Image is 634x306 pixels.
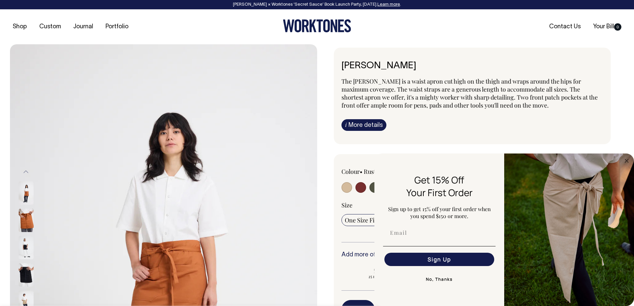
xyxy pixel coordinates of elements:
[341,77,598,109] span: The [PERSON_NAME] is a waist apron cut high on the thigh and wraps around the hips for maximum co...
[19,236,34,259] img: black
[384,226,494,239] input: Email
[71,21,96,32] a: Journal
[19,263,34,286] img: black
[345,266,422,274] span: 5% OFF
[103,21,131,32] a: Portfolio
[406,186,473,199] span: Your First Order
[614,23,621,31] span: 0
[345,216,387,224] span: One Size Fits All
[383,273,496,286] button: No, Thanks
[590,21,624,32] a: Your Bill0
[7,2,627,7] div: [PERSON_NAME] × Worktones ‘Secret Sauce’ Book Launch Party, [DATE]. .
[374,153,634,306] div: FLYOUT Form
[341,119,386,131] a: iMore details
[21,164,31,179] button: Previous
[364,167,376,175] label: Rust
[360,167,362,175] span: •
[504,153,634,306] img: 5e34ad8f-4f05-4173-92a8-ea475ee49ac9.jpeg
[377,3,400,7] a: Learn more
[341,264,425,281] input: 5% OFF 25 more to apply
[19,181,34,204] img: rust
[341,252,603,258] h6: Add more of this item or any of our other to save
[345,121,347,128] span: i
[341,201,603,209] div: Size
[10,21,30,32] a: Shop
[546,21,583,32] a: Contact Us
[414,173,464,186] span: Get 15% Off
[341,61,603,71] h6: [PERSON_NAME]
[19,208,34,232] img: rust
[384,253,494,266] button: Sign Up
[345,274,422,279] span: 25 more to apply
[623,157,631,165] button: Close dialog
[341,214,390,226] input: One Size Fits All
[37,21,64,32] a: Custom
[388,205,491,219] span: Sign up to get 15% off your first order when you spend $150 or more.
[341,167,446,175] div: Colour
